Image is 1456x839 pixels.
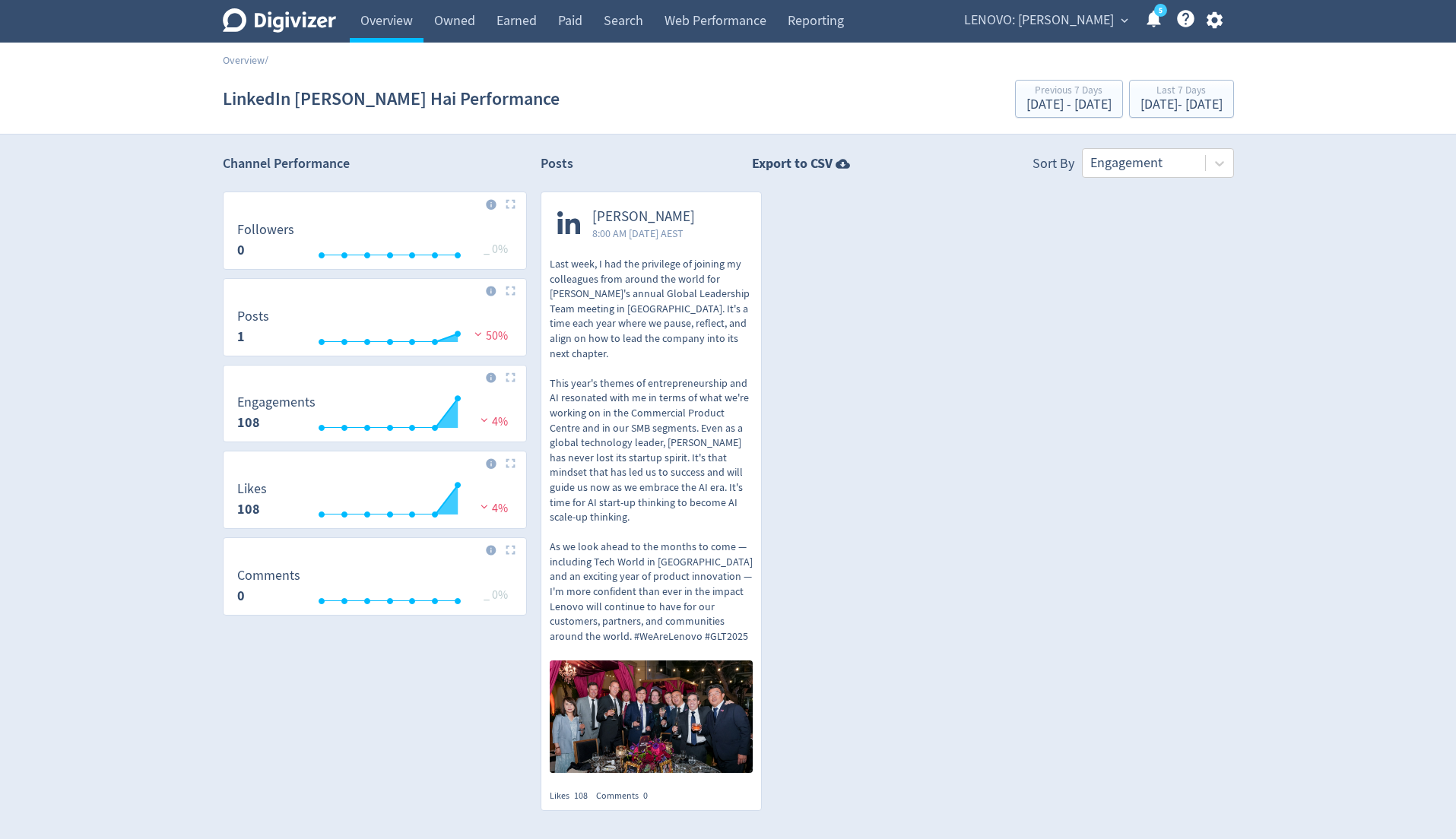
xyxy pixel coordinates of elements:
strong: 1 [237,328,245,346]
dt: Likes [237,480,267,498]
dt: Engagements [237,394,316,411]
div: Last 7 Days [1140,85,1223,98]
img: negative-performance.svg [477,501,492,512]
strong: 108 [237,500,260,518]
img: Placeholder [506,372,515,382]
div: [DATE] - [DATE] [1026,98,1112,112]
h2: Posts [541,154,573,178]
dt: Posts [237,308,269,325]
a: Overview [223,53,265,67]
a: [PERSON_NAME]8:00 AM [DATE] AESTLast week, I had the privilege of joining my colleagues from arou... [541,192,762,777]
dt: Followers [237,221,294,239]
span: _ 0% [484,587,508,603]
span: LENOVO: [PERSON_NAME] [964,8,1114,33]
strong: 0 [237,241,245,259]
button: Previous 7 Days[DATE] - [DATE] [1015,80,1123,118]
strong: 0 [237,587,245,605]
div: Previous 7 Days [1026,85,1112,98]
img: Placeholder [506,458,515,468]
img: negative-performance.svg [471,328,486,340]
img: Placeholder [506,199,515,209]
img: https://media.cf.digivizer.com/images/linkedin-44529077-urn:li:ugcPost:7378549290761228288-2db5b7... [550,660,753,772]
span: 50% [471,328,508,344]
span: 4% [477,501,508,516]
img: Placeholder [506,286,515,296]
span: 4% [477,414,508,429]
button: Last 7 Days[DATE]- [DATE] [1129,80,1234,118]
span: 8:00 AM [DATE] AEST [592,226,695,241]
strong: Export to CSV [752,154,833,173]
span: _ 0% [484,242,508,257]
span: expand_more [1118,14,1131,27]
img: Placeholder [506,545,515,555]
strong: 108 [237,413,260,432]
div: [DATE] - [DATE] [1140,98,1223,112]
span: [PERSON_NAME] [592,208,695,226]
img: negative-performance.svg [477,414,492,426]
text: 5 [1158,5,1162,16]
p: Last week, I had the privilege of joining my colleagues from around the world for [PERSON_NAME]'s... [550,257,753,644]
dt: Comments [237,567,300,584]
div: Sort By [1033,154,1074,178]
a: 5 [1154,4,1167,17]
svg: Engagements 108 [230,395,520,435]
button: LENOVO: [PERSON_NAME] [959,8,1132,33]
svg: Posts 1 [230,309,520,350]
svg: Followers 0 [230,223,520,263]
svg: Comments 0 [230,568,520,609]
div: Comments [596,790,656,803]
h2: Channel Performance [223,154,527,173]
span: 108 [574,790,588,802]
div: Likes [550,790,596,803]
h1: LinkedIn [PERSON_NAME] Hai Performance [223,74,560,123]
span: / [265,53,268,67]
svg: Likes 108 [230,482,520,522]
span: 0 [643,790,648,802]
